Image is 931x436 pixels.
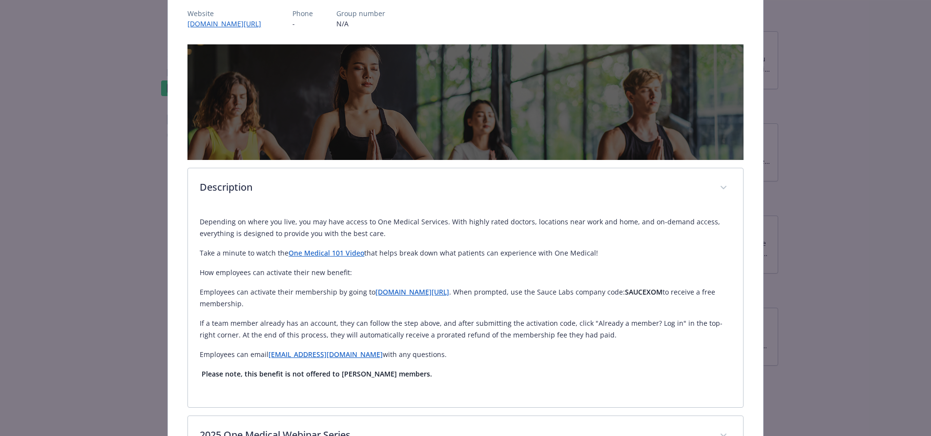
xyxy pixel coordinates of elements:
[200,180,707,195] p: Description
[200,317,731,341] p: If a team member already has an account, they can follow the step above, and after submitting the...
[188,208,743,407] div: Description
[187,8,269,19] p: Website
[625,287,662,297] strong: SAUCEXOM
[336,19,385,29] p: N/A
[200,286,731,310] p: Employees can activate their membership by going to . When prompted, use the Sauce Labs company c...
[200,216,731,239] p: Depending on where you live, you may have access to One Medical Services. With highly rated docto...
[188,168,743,208] div: Description
[187,19,269,28] a: [DOMAIN_NAME][URL]
[202,369,432,378] strong: Please note, this benefit is not offered to [PERSON_NAME] members.
[292,19,313,29] p: -
[200,267,731,278] p: How employees can activate their new benefit:
[200,247,731,259] p: Take a minute to watch the that helps break down what patients can experience with One Medical!
[292,8,313,19] p: Phone
[187,44,743,160] img: banner
[289,248,364,258] a: One Medical 101 Video
[200,349,731,360] p: Employees can email with any questions.
[375,287,449,297] a: [DOMAIN_NAME][URL]
[336,8,385,19] p: Group number
[269,350,383,359] a: [EMAIL_ADDRESS][DOMAIN_NAME]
